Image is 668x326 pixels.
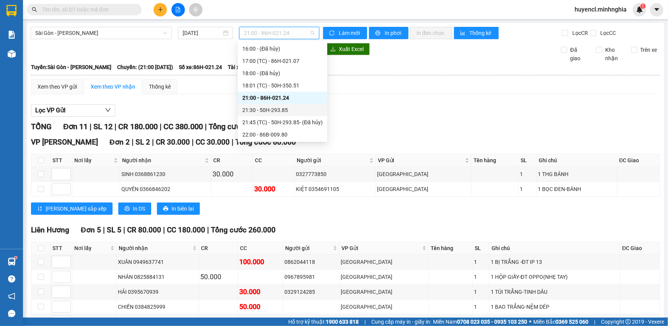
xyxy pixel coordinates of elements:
div: NHÂN 0825884131 [118,273,198,281]
button: printerIn biên lai [157,203,200,215]
span: Nơi lấy [74,244,109,252]
span: | [192,138,194,147]
span: | [163,226,165,234]
span: Kho nhận [602,46,625,63]
button: Lọc VP Gửi [31,104,115,117]
div: 17:00 (TC) - 86H-021.07 [242,57,323,65]
span: In DS [133,204,145,213]
span: SL 2 [136,138,150,147]
span: SL 5 [107,226,121,234]
span: Nơi lấy [74,156,112,165]
span: CC 30.000 [196,138,230,147]
span: Liên Hương [31,226,69,234]
span: | [594,318,595,326]
th: Tên hàng [429,242,473,255]
button: bar-chartThống kê [454,27,499,39]
span: | [114,122,116,131]
div: 1 [474,288,488,296]
th: CR [199,242,238,255]
sup: 1 [640,3,646,9]
td: Sài Gòn [340,255,429,270]
th: CC [253,154,295,167]
img: warehouse-icon [8,50,16,58]
button: sort-ascending[PERSON_NAME] sắp xếp [31,203,113,215]
th: STT [51,242,72,255]
span: ⚪️ [529,320,531,323]
span: Tài xế: [228,63,244,71]
div: 1 HỘP GIẤY-ĐT OPPO(NHẸ TAY) [491,273,619,281]
div: 1 [520,170,536,178]
span: | [152,138,154,147]
img: solution-icon [8,31,16,39]
span: message [8,310,15,317]
span: Hỗ trợ kỹ thuật: [288,318,359,326]
span: Tổng cước 60.000 [235,138,296,147]
button: printerIn DS [118,203,151,215]
span: question-circle [8,275,15,283]
div: 18:00 - (Đã hủy) [242,69,323,77]
span: file-add [175,7,181,12]
span: | [232,138,234,147]
span: | [103,226,105,234]
div: KIỆT 0354691105 [296,185,374,193]
div: 1 [474,258,488,266]
span: Cung cấp máy in - giấy in: [371,318,431,326]
div: 18:01 (TC) - 50H-350.51 [242,81,323,90]
div: 1 BỌC ĐEN-BÁNH [538,185,616,193]
span: | [364,318,366,326]
th: Ghi chú [537,154,617,167]
span: CC 380.000 [163,122,203,131]
span: CR 30.000 [156,138,190,147]
div: Thống kê [149,82,171,91]
img: icon-new-feature [636,6,643,13]
div: XUÂN 0949637741 [118,258,198,266]
div: 0862044118 [284,258,338,266]
input: Tìm tên, số ĐT hoặc mã đơn [42,5,132,14]
div: 100.000 [239,257,282,267]
th: STT [51,154,72,167]
td: Sài Gòn [340,270,429,285]
strong: 1900 633 818 [326,319,359,325]
div: 50.000 [239,301,282,312]
span: Thống kê [470,29,493,37]
span: 21:00 - 86H-021.24 [244,27,315,39]
span: CR 80.000 [127,226,161,234]
span: VP Gửi [341,244,421,252]
input: 12/09/2025 [183,29,222,37]
div: [GEOGRAPHIC_DATA] [377,185,470,193]
div: 21:30 - 50H-293.85 [242,106,323,114]
div: 1 BỊ TRẮNG -ĐT IP 13 [491,258,619,266]
span: In phơi [385,29,402,37]
th: SL [519,154,537,167]
span: bar-chart [460,30,467,36]
div: 1 TÚI TRẮNG-TINH DẦU [491,288,619,296]
div: [GEOGRAPHIC_DATA] [341,303,427,311]
button: downloadXuất Excel [324,43,370,55]
div: 21:45 (TC) - 50H-293.85 - (Đã hủy) [242,118,323,127]
div: 1 [474,273,488,281]
th: SL [473,242,490,255]
span: copyright [626,319,631,324]
span: Miền Nam [433,318,527,326]
div: 1 [520,185,536,193]
img: warehouse-icon [8,258,16,266]
div: 16:00 - (Đã hủy) [242,44,323,53]
span: CC 180.000 [167,226,205,234]
div: CHIẾN 0384825999 [118,303,198,311]
div: 1 THG BÁNH [538,170,616,178]
span: printer [124,206,130,212]
span: Đã giao [567,46,590,63]
span: TỔNG [31,122,52,131]
td: Sài Gòn [376,167,472,182]
span: Chuyến: (21:00 [DATE]) [117,63,173,71]
div: 0327773850 [296,170,374,178]
div: 0329124285 [284,288,338,296]
span: plus [158,7,163,12]
th: ĐC Giao [617,154,660,167]
span: | [123,226,125,234]
div: 1 BAO TRẮNG-NỆM DÉP [491,303,619,311]
span: Đơn 11 [63,122,88,131]
button: caret-down [650,3,663,16]
span: Người nhận [119,244,191,252]
div: [GEOGRAPHIC_DATA] [341,273,427,281]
